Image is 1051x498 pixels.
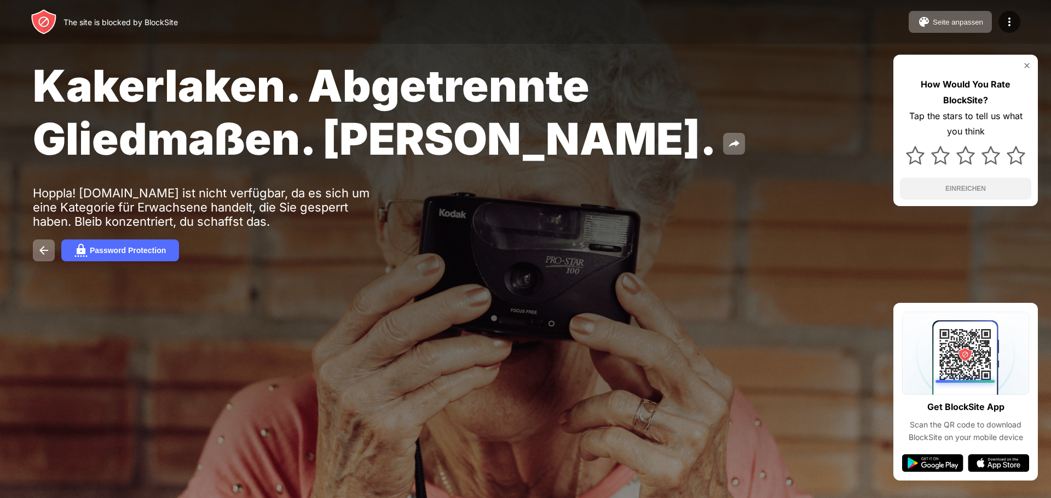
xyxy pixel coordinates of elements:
img: header-logo.svg [31,9,57,35]
img: back.svg [37,244,50,257]
img: rate-us-close.svg [1023,61,1031,70]
button: Password Protection [61,239,179,261]
img: qrcode.svg [902,312,1029,395]
div: Seite anpassen [933,18,983,26]
img: star.svg [906,146,925,165]
img: star.svg [1007,146,1025,165]
img: password.svg [74,244,88,257]
div: Hoppla! [DOMAIN_NAME] ist nicht verfügbar, da es sich um eine Kategorie für Erwachsene handelt, d... [33,186,371,229]
img: star.svg [931,146,950,165]
div: Scan the QR code to download BlockSite on your mobile device [902,419,1029,443]
button: EINREICHEN [900,178,1031,200]
img: app-store.svg [968,454,1029,472]
span: Kakerlaken. Abgetrennte Gliedmaßen. [PERSON_NAME]. [33,59,717,165]
button: Seite anpassen [909,11,992,33]
img: star.svg [956,146,975,165]
img: google-play.svg [902,454,963,472]
img: share.svg [727,137,741,150]
img: menu-icon.svg [1003,15,1016,28]
div: Tap the stars to tell us what you think [900,108,1031,140]
div: Get BlockSite App [927,399,1004,415]
div: How Would You Rate BlockSite? [900,77,1031,108]
div: The site is blocked by BlockSite [63,17,178,27]
img: pallet.svg [917,15,931,28]
img: star.svg [981,146,1000,165]
div: Password Protection [90,246,166,255]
